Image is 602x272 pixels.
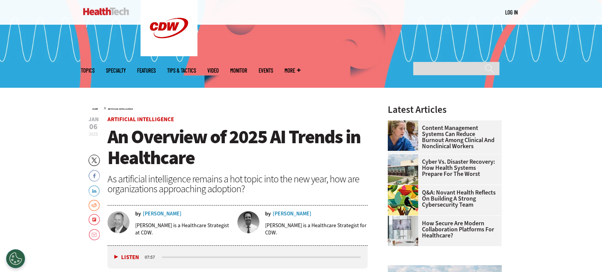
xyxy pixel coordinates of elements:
a: [PERSON_NAME] [143,211,182,217]
p: [PERSON_NAME] is a Healthcare Strategist for CDW. [265,222,368,236]
a: [PERSON_NAME] [273,211,311,217]
img: Home [83,8,129,15]
a: Artificial Intelligence [108,108,133,111]
span: Topics [81,68,95,73]
div: Cookies Settings [6,249,25,268]
a: MonITor [230,68,247,73]
a: Content Management Systems Can Reduce Burnout Among Clinical and Nonclinical Workers [388,125,497,149]
a: Home [92,108,98,111]
span: 2025 [89,131,98,137]
a: care team speaks with physician over conference call [388,216,422,222]
img: abstract illustration of a tree [388,185,418,215]
div: media player [107,246,368,269]
a: Artificial Intelligence [107,115,174,123]
p: [PERSON_NAME] is a Healthcare Strategist at CDW. [135,222,232,236]
img: Lee Pierce [237,211,259,233]
img: Benjamin Sokolow [107,211,130,233]
a: CDW [141,50,198,58]
span: by [265,211,271,217]
button: Listen [114,255,139,260]
a: How Secure Are Modern Collaboration Platforms for Healthcare? [388,220,497,239]
a: Log in [505,9,518,16]
a: Features [137,68,156,73]
img: University of Vermont Medical Center’s main campus [388,154,418,185]
span: An Overview of 2025 AI Trends in Healthcare [107,124,360,170]
span: Specialty [106,68,126,73]
img: care team speaks with physician over conference call [388,216,418,246]
div: As artificial intelligence remains a hot topic into the new year, how are organizations approachi... [107,174,368,194]
img: nurses talk in front of desktop computer [388,120,418,151]
a: nurses talk in front of desktop computer [388,120,422,127]
a: Video [207,68,219,73]
div: » [92,105,368,111]
div: User menu [505,8,518,16]
a: Tips & Tactics [167,68,196,73]
button: Open Preferences [6,249,25,268]
a: Q&A: Novant Health Reflects on Building a Strong Cybersecurity Team [388,190,497,208]
span: Jan [88,117,99,122]
span: by [135,211,141,217]
span: More [284,68,300,73]
div: duration [144,254,161,261]
span: 06 [88,123,99,131]
a: Events [259,68,273,73]
a: abstract illustration of a tree [388,185,422,191]
h3: Latest Articles [388,105,502,114]
a: Cyber vs. Disaster Recovery: How Health Systems Prepare for the Worst [388,159,497,177]
a: University of Vermont Medical Center’s main campus [388,154,422,160]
